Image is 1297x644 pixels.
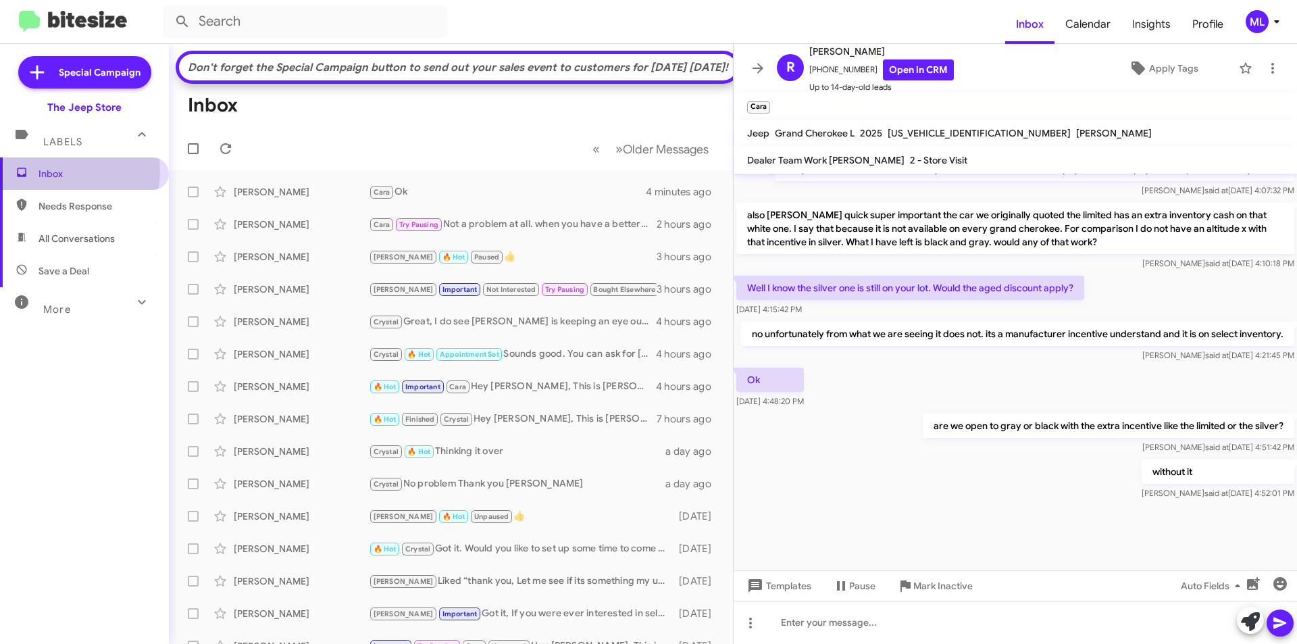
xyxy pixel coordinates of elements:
div: Absolutely! Glad it worked out and you were able to get it. Good luck with the vehicle and let us... [369,282,657,297]
div: Got it. Would you like to set up some time to come in to explore your options ? [369,541,672,557]
span: [PERSON_NAME] [1076,127,1152,139]
span: Appointment Set [440,350,499,359]
button: Mark Inactive [886,574,984,598]
span: All Conversations [39,232,115,245]
div: 4 hours ago [656,315,722,328]
div: Sounds good. You can ask for [PERSON_NAME] when you arrive. [369,347,656,362]
span: [PERSON_NAME] [DATE] 4:21:45 PM [1142,350,1294,360]
div: 7 hours ago [657,412,722,426]
div: The Jeep Store [47,101,122,114]
div: 2 hours ago [657,218,722,231]
span: Cara [374,188,390,197]
span: Try Pausing [545,285,584,294]
span: Templates [744,574,811,598]
span: Labels [43,136,82,148]
span: 2025 [860,127,882,139]
div: [PERSON_NAME] [234,607,369,620]
span: [DATE] 4:48:20 PM [736,396,804,406]
div: [PERSON_NAME] [234,315,369,328]
p: also [PERSON_NAME] quick super important the car we originally quoted the limited has an extra in... [736,203,1294,254]
span: Cara [449,382,466,391]
span: Dealer Team Work [PERSON_NAME] [747,154,905,166]
span: Calendar [1054,5,1121,44]
span: Special Campaign [59,66,141,79]
span: [PERSON_NAME] [374,577,434,586]
span: Important [442,610,478,618]
div: 👍 [369,249,657,265]
span: 🔥 Hot [407,447,430,456]
a: Profile [1181,5,1234,44]
span: Insights [1121,5,1181,44]
span: said at [1204,488,1228,498]
button: Previous [584,135,608,163]
span: Crystal [374,447,399,456]
div: Got it, If you were ever interested in selling it out right or trading it let me know. We are cur... [369,606,672,622]
span: 🔥 Hot [374,545,397,553]
div: 3 hours ago [657,282,722,296]
div: [PERSON_NAME] [234,510,369,523]
p: Well I know the silver one is still on your lot. Would the aged discount apply? [736,276,1084,300]
div: [DATE] [672,607,722,620]
div: [DATE] [672,574,722,588]
div: Great, I do see [PERSON_NAME] is keeping an eye out for something particular for you. Should we g... [369,314,656,330]
span: Cara [374,220,390,229]
div: 3 hours ago [657,250,722,264]
span: Up to 14-day-old leads [809,80,954,94]
span: Needs Response [39,199,153,213]
span: [PHONE_NUMBER] [809,59,954,80]
h1: Inbox [188,95,238,116]
span: More [43,303,71,316]
div: [PERSON_NAME] [234,445,369,458]
button: Apply Tags [1094,56,1232,80]
span: 🔥 Hot [442,253,465,262]
span: [PERSON_NAME] [374,610,434,618]
a: Inbox [1005,5,1054,44]
span: [PERSON_NAME] [374,253,434,262]
span: [PERSON_NAME] [374,285,434,294]
span: Not Interested [486,285,536,294]
span: [PERSON_NAME] [809,43,954,59]
span: [PERSON_NAME] [DATE] 4:10:18 PM [1142,258,1294,268]
span: Jeep [747,127,769,139]
span: [PERSON_NAME] [DATE] 4:51:42 PM [1142,442,1294,452]
span: [PERSON_NAME] [374,512,434,521]
span: [PERSON_NAME] [DATE] 4:07:32 PM [1142,185,1294,195]
div: 👍 [369,509,672,524]
div: [PERSON_NAME] [234,574,369,588]
span: Apply Tags [1149,56,1198,80]
span: 🔥 Hot [407,350,430,359]
span: said at [1204,185,1228,195]
div: [PERSON_NAME] [234,218,369,231]
button: Auto Fields [1170,574,1256,598]
div: 4 minutes ago [646,185,722,199]
span: said at [1205,350,1229,360]
div: [PERSON_NAME] [234,250,369,264]
span: Important [442,285,478,294]
button: Next [607,135,717,163]
div: Hey [PERSON_NAME], This is [PERSON_NAME] lefthand sales manager at the jeep store in [GEOGRAPHIC_... [369,379,656,395]
div: No problem Thank you [PERSON_NAME] [369,476,665,492]
a: Open in CRM [883,59,954,80]
span: 🔥 Hot [374,382,397,391]
span: Crystal [374,480,399,489]
span: Finished [405,415,435,424]
div: [PERSON_NAME] [234,477,369,491]
span: Crystal [405,545,430,553]
span: Crystal [374,318,399,326]
div: Thinking it over [369,444,665,460]
span: Pause [849,574,875,598]
div: [PERSON_NAME] [234,380,369,393]
div: Don't forget the Special Campaign button to send out your sales event to customers for [DATE] [DA... [186,61,730,74]
span: » [615,141,623,157]
span: [US_VEHICLE_IDENTIFICATION_NUMBER] [888,127,1071,139]
div: Ok [369,184,646,200]
span: Paused [474,253,499,262]
p: without it [1142,460,1294,484]
span: 🔥 Hot [374,415,397,424]
div: [DATE] [672,510,722,523]
span: Save a Deal [39,264,89,278]
span: said at [1205,442,1229,452]
button: ML [1234,10,1282,33]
